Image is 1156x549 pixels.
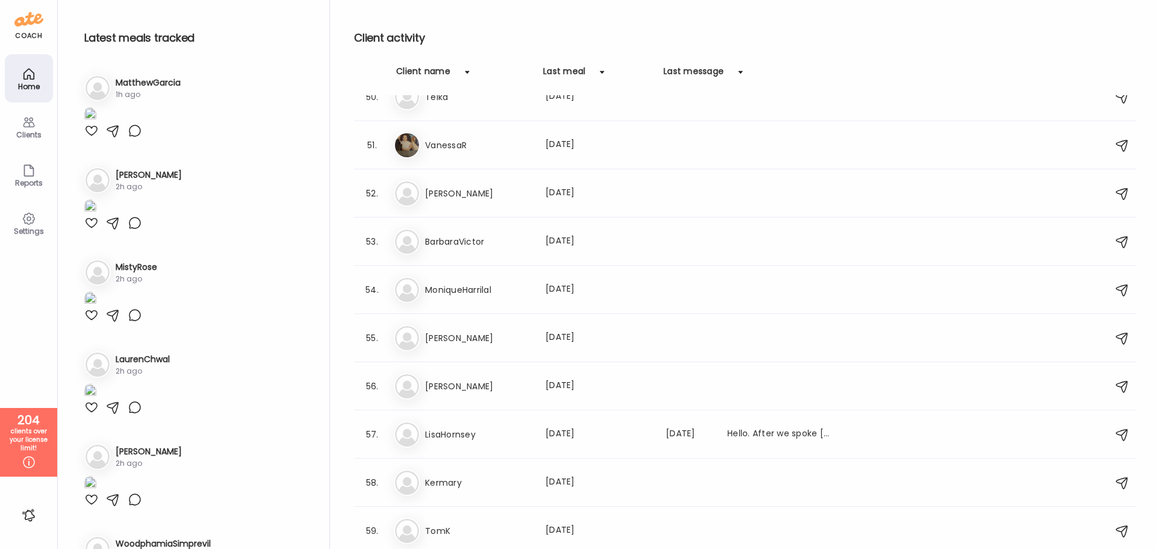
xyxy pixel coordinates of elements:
[425,475,531,490] h3: Kermary
[85,353,110,377] img: bg-avatar-default.svg
[545,524,651,538] div: [DATE]
[116,77,181,89] h3: MatthewGarcia
[395,471,419,495] img: bg-avatar-default.svg
[425,186,531,201] h3: [PERSON_NAME]
[365,331,379,345] div: 55.
[365,524,379,538] div: 59.
[354,29,1137,47] h2: Client activity
[543,65,585,84] div: Last meal
[396,65,450,84] div: Client name
[545,283,651,297] div: [DATE]
[85,445,110,469] img: bg-avatar-default.svg
[395,326,419,350] img: bg-avatar-default.svg
[395,519,419,543] img: bg-avatar-default.svg
[425,427,531,442] h3: LisaHornsey
[365,379,379,394] div: 56.
[7,227,51,235] div: Settings
[545,90,651,104] div: [DATE]
[7,179,51,187] div: Reports
[7,131,51,139] div: Clients
[84,29,310,47] h2: Latest meals tracked
[727,427,833,442] div: Hello. After we spoke [DATE], I realized I still had whatever bug or food poisoning was going on....
[116,181,182,192] div: 2h ago
[365,475,379,490] div: 58.
[425,524,531,538] h3: TomK
[425,379,531,394] h3: [PERSON_NAME]
[84,476,96,492] img: images%2FuvLQQ0Aq1TVSPd3TCxzoQLzTllE2%2FgAa0JRolhKtGO43vpmgP%2FSvEK8F47h59wxaq0nwxE_1080
[4,413,53,427] div: 204
[395,374,419,398] img: bg-avatar-default.svg
[116,353,170,366] h3: LaurenChwal
[116,261,157,274] h3: MistyRose
[116,445,182,458] h3: [PERSON_NAME]
[395,85,419,109] img: bg-avatar-default.svg
[545,331,651,345] div: [DATE]
[116,366,170,377] div: 2h ago
[84,292,96,308] img: images%2F94JFruDptsMstmD4DN7kTe3Thir1%2FuJFhmFVzJRLw5hvM8L4L%2FFQNB5OehHGsrp5sulbtf_1080
[4,427,53,453] div: clients over your license limit!
[85,168,110,192] img: bg-avatar-default.svg
[666,427,713,442] div: [DATE]
[15,31,42,41] div: coach
[365,90,379,104] div: 50.
[365,186,379,201] div: 52.
[14,10,43,29] img: ate
[425,90,531,104] h3: Teika
[116,169,182,181] h3: [PERSON_NAME]
[425,234,531,249] h3: BarbaraVictor
[425,331,531,345] h3: [PERSON_NAME]
[116,274,157,284] div: 2h ago
[395,133,419,157] img: avatars%2FVtKx3ctd6XTZ0io1WHtbPJD4wte2
[84,384,96,400] img: images%2F2hiH2wp5SAbViTs0s4pL8L4nvhH2%2F9bw4lXsUg4uX2kysORTF%2FfWC9iT1mIwVEJcEF2zUM_1080
[365,283,379,297] div: 54.
[545,186,651,201] div: [DATE]
[116,458,182,469] div: 2h ago
[545,427,651,442] div: [DATE]
[545,234,651,249] div: [DATE]
[395,422,419,447] img: bg-avatar-default.svg
[395,278,419,302] img: bg-avatar-default.svg
[7,83,51,90] div: Home
[545,138,651,152] div: [DATE]
[116,89,181,100] div: 1h ago
[365,427,379,442] div: 57.
[365,138,379,152] div: 51.
[425,283,531,297] h3: MoniqueHarrilal
[84,107,96,124] img: images%2F4nx4019Cy7MlLvrmOrgTw9uedIi2%2FPuhlli8zG4tLenKerh8m%2FkwGCw4LRMYFOBUghcg94_1080
[545,379,651,394] div: [DATE]
[663,65,724,84] div: Last message
[84,199,96,216] img: images%2FWFSFjkEFErQFYZONin9OtwKR8rK2%2F6WYOpRSCXgKKduS75i6g%2FWvBPXkOsKkQa24zVoLi7_1080
[85,76,110,100] img: bg-avatar-default.svg
[395,230,419,254] img: bg-avatar-default.svg
[425,138,531,152] h3: VanessaR
[85,260,110,284] img: bg-avatar-default.svg
[365,234,379,249] div: 53.
[545,475,651,490] div: [DATE]
[395,181,419,205] img: bg-avatar-default.svg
